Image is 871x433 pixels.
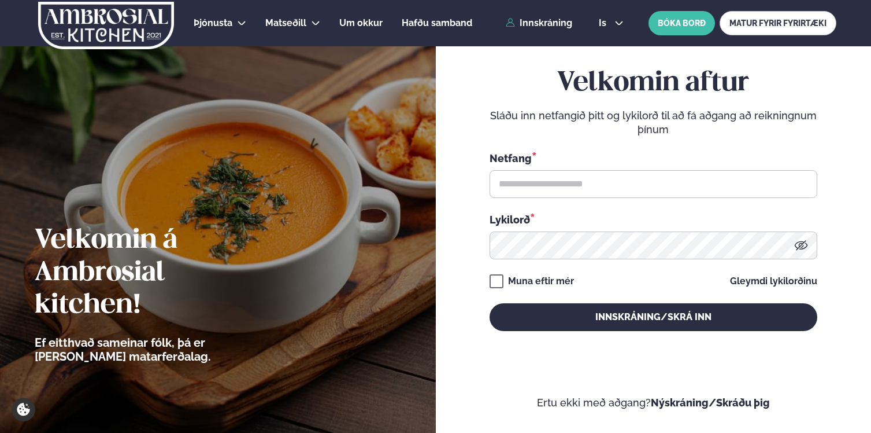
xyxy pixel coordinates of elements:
a: Matseðill [265,16,306,30]
p: Ertu ekki með aðgang? [470,396,837,410]
button: BÓKA BORÐ [648,11,715,35]
a: MATUR FYRIR FYRIRTÆKI [720,11,836,35]
span: Um okkur [339,17,383,28]
span: Þjónusta [194,17,232,28]
span: is [599,19,610,28]
a: Nýskráning/Skráðu þig [651,397,770,409]
a: Gleymdi lykilorðinu [730,277,817,286]
h2: Velkomin aftur [490,67,817,100]
a: Um okkur [339,16,383,30]
p: Sláðu inn netfangið þitt og lykilorð til að fá aðgang að reikningnum þínum [490,109,817,137]
p: Ef eitthvað sameinar fólk, þá er [PERSON_NAME] matarferðalag. [35,336,275,364]
span: Matseðill [265,17,306,28]
button: is [590,19,633,28]
span: Hafðu samband [402,17,472,28]
a: Innskráning [506,18,572,28]
a: Hafðu samband [402,16,472,30]
div: Lykilorð [490,212,817,227]
a: Cookie settings [12,398,35,421]
a: Þjónusta [194,16,232,30]
div: Netfang [490,151,817,166]
img: logo [37,2,175,49]
h2: Velkomin á Ambrosial kitchen! [35,225,275,322]
button: Innskráning/Skrá inn [490,303,817,331]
